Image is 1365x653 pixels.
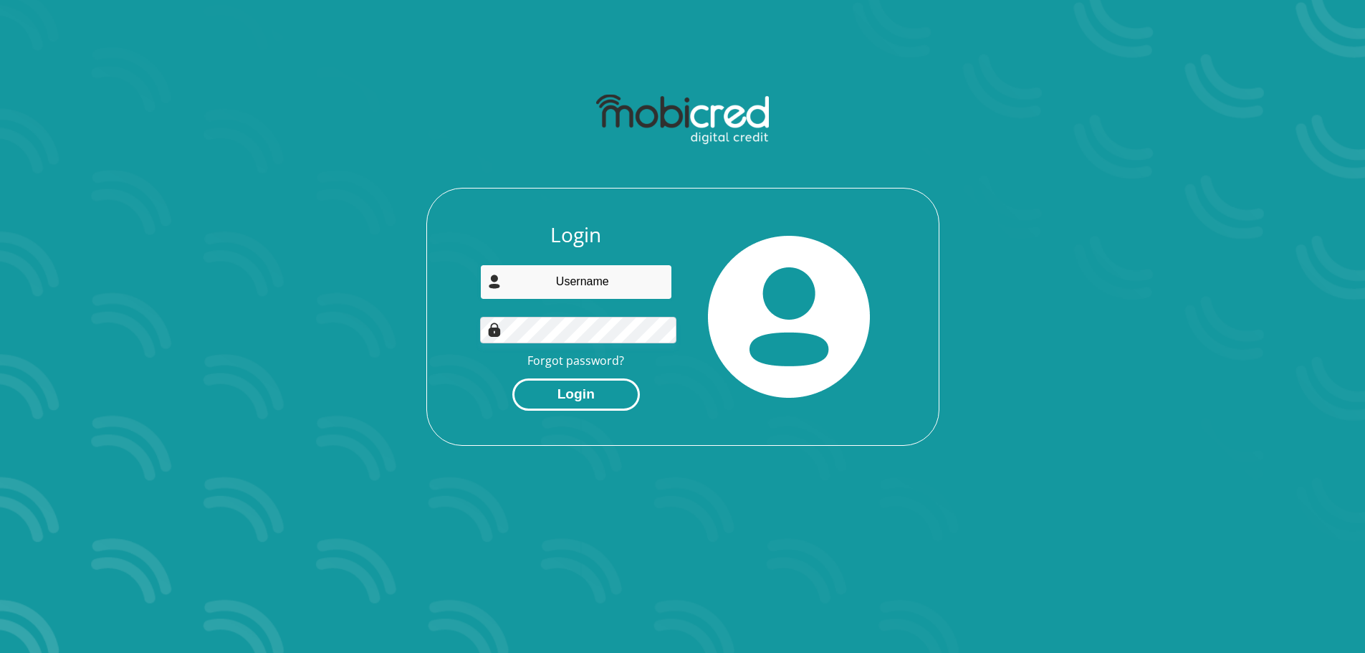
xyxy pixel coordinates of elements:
input: Username [480,264,672,300]
img: user-icon image [487,275,502,289]
img: mobicred logo [596,95,769,145]
button: Login [512,378,640,411]
a: Forgot password? [527,353,624,368]
img: Image [487,323,502,337]
h3: Login [480,223,672,247]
